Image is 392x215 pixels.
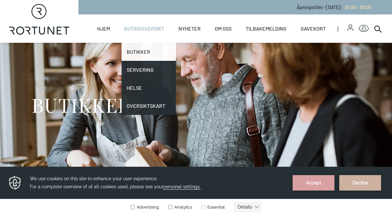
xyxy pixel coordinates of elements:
span: personal settings. [163,17,201,23]
span: 10:00 - 20:00 [345,5,371,10]
text: Details [238,38,252,43]
a: Tilbakemelding [246,14,287,43]
label: Advertising [130,38,159,43]
button: Open Accessibility Menu [359,23,369,34]
a: Servering [122,61,176,79]
button: Decline [339,8,381,24]
a: Helse [122,79,176,97]
input: Advertising [131,38,135,42]
a: Butikker [122,43,176,61]
button: Accept [293,8,334,24]
details: Attribution [369,116,392,121]
a: Om oss [215,14,232,43]
a: Butikkoversikt [124,14,164,43]
label: Analytics [167,38,192,43]
h3: We use cookies on this site to enhance your user experience. For a complete overview of of all co... [30,8,285,24]
p: Åpningstider - [DATE] : [297,4,371,11]
a: 10:00 - 20:00 [342,5,371,10]
button: Details [234,35,262,45]
span: | [337,14,347,43]
a: Nyheter [178,14,201,43]
h1: BUTIKKER [32,93,131,117]
a: Hjem [97,14,110,43]
label: Essential [200,38,225,43]
input: Essential [201,38,205,42]
img: Privacy reminder [8,8,22,24]
a: Oversiktskart [122,97,176,115]
a: Gavekort [301,14,326,43]
input: Analytics [168,38,172,42]
div: © Mappedin [371,117,387,120]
